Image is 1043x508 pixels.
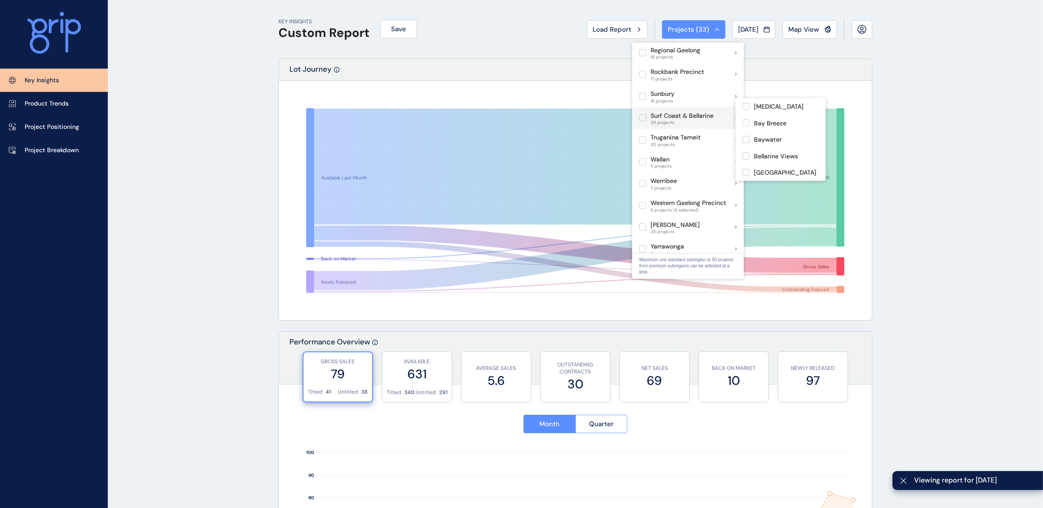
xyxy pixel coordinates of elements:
[783,365,843,372] p: NEWLY RELEASED
[914,475,1036,485] span: Viewing report for [DATE]
[545,376,606,393] label: 30
[539,420,560,428] span: Month
[278,26,370,40] h1: Custom Report
[289,64,332,80] p: Lot Journey
[754,102,804,111] p: [MEDICAL_DATA]
[651,199,726,208] p: Western Geelong Precinct
[308,495,314,501] text: 80
[25,99,69,108] p: Product Trends
[466,365,527,372] p: AVERAGE SALES
[651,208,726,213] span: 6 projects (6 selected)
[651,164,672,169] span: 5 projects
[703,372,764,389] label: 10
[651,221,700,230] p: [PERSON_NAME]
[624,372,685,389] label: 69
[783,20,837,39] button: Map View
[391,25,406,33] span: Save
[404,389,414,396] p: 340
[326,388,331,396] p: 41
[308,388,322,396] p: Titled
[651,90,674,99] p: Sunbury
[523,415,575,433] button: Month
[306,450,314,456] text: 100
[651,133,701,142] p: Truganina Tarneit
[575,415,628,433] button: Quarter
[308,473,314,479] text: 90
[387,389,401,396] p: Titled
[651,120,714,125] span: 26 projects
[651,155,672,164] p: Wallan
[25,146,79,155] p: Project Breakdown
[651,251,684,256] span: 7 projects
[668,25,709,34] span: Projects ( 33 )
[380,20,417,38] button: Save
[783,372,843,389] label: 97
[466,372,527,389] label: 5.6
[651,46,700,55] p: Regional Geelong
[754,168,816,177] p: [GEOGRAPHIC_DATA]
[651,242,684,251] p: Yarrawonga
[387,358,447,365] p: AVAILABLE
[651,177,677,186] p: Werribee
[662,20,725,39] button: Projects (33)
[387,365,447,383] label: 631
[278,18,370,26] p: KEY INSIGHTS
[651,142,701,147] span: 30 projects
[754,152,798,161] p: Bellarine Views
[651,55,700,60] span: 18 projects
[651,99,674,104] span: 16 projects
[361,388,368,396] p: 38
[732,20,776,39] button: [DATE]
[545,361,606,376] p: OUTSTANDING CONTRACTS
[703,365,764,372] p: BACK ON MARKET
[416,389,436,396] p: Untitled
[651,77,704,82] span: 17 projects
[25,123,79,132] p: Project Positioning
[738,25,758,34] span: [DATE]
[754,135,782,144] p: Baywater
[651,186,677,191] span: 7 projects
[651,68,704,77] p: Rockbank Precinct
[439,389,447,396] p: 291
[754,119,787,128] p: Bay Breeze
[788,25,819,34] span: Map View
[624,365,685,372] p: NET SALES
[308,365,368,383] label: 79
[589,420,614,428] span: Quarter
[651,229,700,234] span: 25 projects
[308,358,368,365] p: GROSS SALES
[587,20,648,39] button: Load Report
[338,388,358,396] p: Untitled
[25,76,59,85] p: Key Insights
[289,337,370,384] p: Performance Overview
[593,25,631,34] span: Load Report
[639,257,737,275] p: Maximum one standard subregion or 50 projects from premium subregions can be selected at a time.
[651,112,714,121] p: Surf Coast & Bellarine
